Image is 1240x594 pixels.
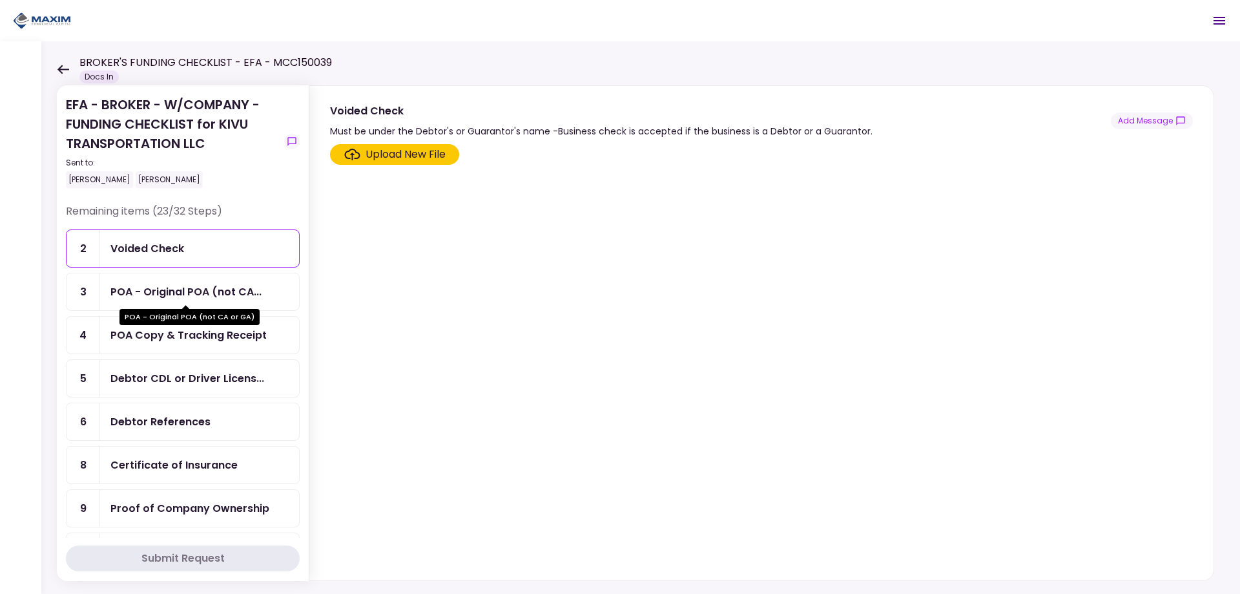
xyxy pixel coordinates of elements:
a: 2Voided Check [66,229,300,268]
div: Remaining items (23/32 Steps) [66,204,300,229]
button: show-messages [284,134,300,149]
div: POA - Original POA (not CA or GA) [119,309,260,325]
div: Debtor References [110,414,211,430]
a: 6Debtor References [66,403,300,441]
button: show-messages [1111,112,1193,129]
div: 10 [67,533,100,570]
div: POA Copy & Tracking Receipt [110,327,267,343]
div: 9 [67,490,100,527]
a: 4POA Copy & Tracking Receipt [66,316,300,354]
div: Certificate of Insurance [110,457,238,473]
div: 2 [67,230,100,267]
button: Open menu [1204,5,1235,36]
div: Debtor CDL or Driver License [110,370,264,387]
div: POA - Original POA (not CA or GA) [110,284,262,300]
div: Sent to: [66,157,279,169]
div: 4 [67,317,100,354]
a: 9Proof of Company Ownership [66,489,300,527]
img: Partner icon [13,11,71,30]
a: 3POA - Original POA (not CA or GA) [66,273,300,311]
div: 6 [67,403,100,440]
div: [PERSON_NAME] [66,171,133,188]
h1: BROKER'S FUNDING CHECKLIST - EFA - MCC150039 [79,55,332,70]
div: Docs In [79,70,119,83]
div: Voided Check [330,103,873,119]
div: [PERSON_NAME] [136,171,203,188]
a: 10Proof of Company FEIN [66,533,300,571]
a: 5Debtor CDL or Driver License [66,359,300,398]
div: Must be under the Debtor's or Guarantor's name -Business check is accepted if the business is a D... [330,123,873,139]
div: Voided Check [110,240,184,257]
div: 8 [67,447,100,483]
div: Submit Request [141,551,225,566]
div: Proof of Company Ownership [110,500,269,516]
span: Click here to upload the required document [330,144,459,165]
a: 8Certificate of Insurance [66,446,300,484]
div: Voided CheckMust be under the Debtor's or Guarantor's name -Business check is accepted if the bus... [309,85,1214,581]
button: Submit Request [66,546,300,571]
div: Upload New File [366,147,446,162]
div: 5 [67,360,100,397]
div: 3 [67,273,100,310]
div: EFA - BROKER - W/COMPANY - FUNDING CHECKLIST for KIVU TRANSPORTATION LLC [66,95,279,188]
